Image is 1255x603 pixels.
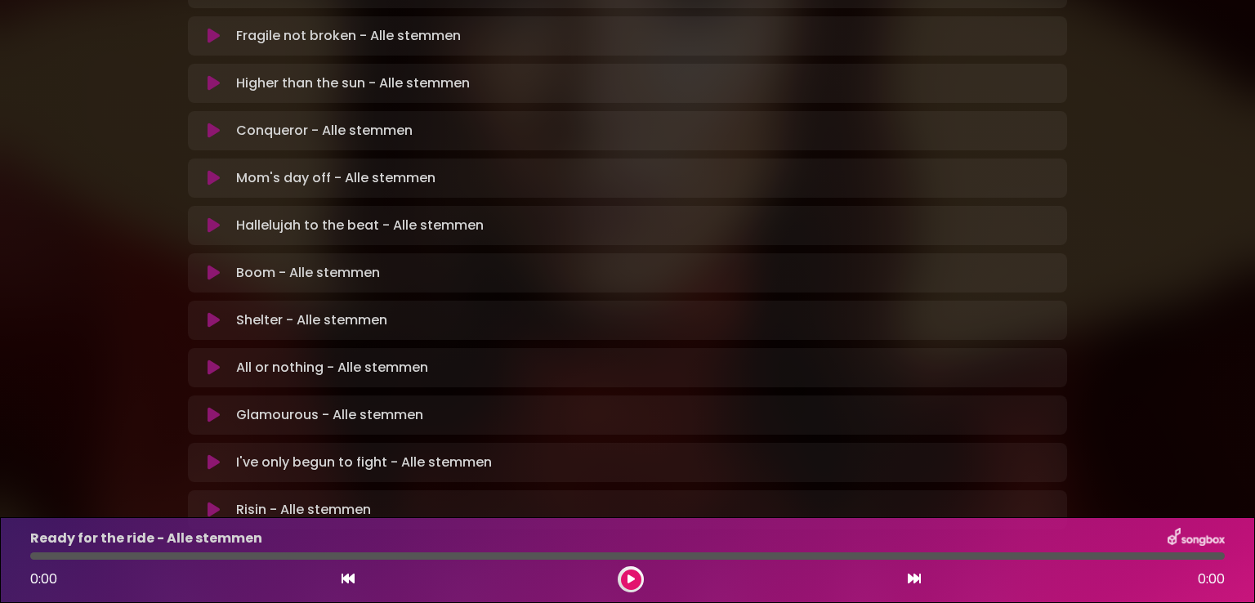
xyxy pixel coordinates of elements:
[30,569,57,588] span: 0:00
[1198,569,1225,589] span: 0:00
[236,500,371,520] p: Risin - Alle stemmen
[30,529,262,548] p: Ready for the ride - Alle stemmen
[236,263,380,283] p: Boom - Alle stemmen
[1168,528,1225,549] img: songbox-logo-white.png
[236,310,387,330] p: Shelter - Alle stemmen
[236,26,461,46] p: Fragile not broken - Alle stemmen
[236,168,435,188] p: Mom's day off - Alle stemmen
[236,121,413,141] p: Conqueror - Alle stemmen
[236,405,423,425] p: Glamourous - Alle stemmen
[236,453,492,472] p: I've only begun to fight - Alle stemmen
[236,216,484,235] p: Hallelujah to the beat - Alle stemmen
[236,74,470,93] p: Higher than the sun - Alle stemmen
[236,358,428,377] p: All or nothing - Alle stemmen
